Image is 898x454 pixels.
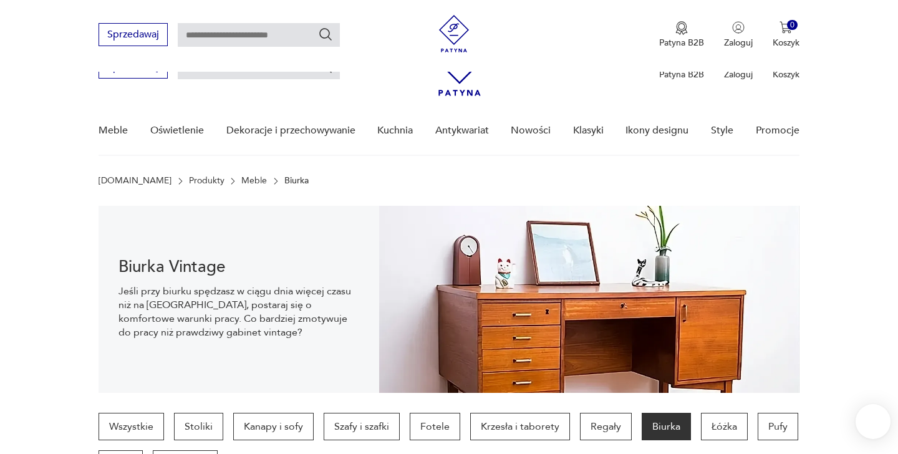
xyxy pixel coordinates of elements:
[724,37,753,49] p: Zaloguj
[724,21,753,49] button: Zaloguj
[780,21,792,34] img: Ikona koszyka
[711,107,733,155] a: Style
[675,21,688,35] img: Ikona medalu
[580,413,632,440] a: Regały
[233,413,314,440] a: Kanapy i sofy
[435,107,489,155] a: Antykwariat
[118,259,359,274] h1: Biurka Vintage
[724,69,753,80] p: Zaloguj
[324,413,400,440] a: Szafy i szafki
[241,176,267,186] a: Meble
[99,107,128,155] a: Meble
[659,21,704,49] a: Ikona medaluPatyna B2B
[99,31,168,40] a: Sprzedawaj
[773,69,799,80] p: Koszyk
[758,413,798,440] a: Pufy
[511,107,551,155] a: Nowości
[150,107,204,155] a: Oświetlenie
[99,23,168,46] button: Sprzedawaj
[659,69,704,80] p: Patyna B2B
[435,15,473,52] img: Patyna - sklep z meblami i dekoracjami vintage
[118,284,359,339] p: Jeśli przy biurku spędzasz w ciągu dnia więcej czasu niż na [GEOGRAPHIC_DATA], postaraj się o kom...
[470,413,570,440] a: Krzesła i taborety
[787,20,798,31] div: 0
[174,413,223,440] a: Stoliki
[642,413,691,440] a: Biurka
[659,37,704,49] p: Patyna B2B
[284,176,309,186] p: Biurka
[756,107,799,155] a: Promocje
[318,27,333,42] button: Szukaj
[856,404,891,439] iframe: Smartsupp widget button
[773,21,799,49] button: 0Koszyk
[377,107,413,155] a: Kuchnia
[379,206,799,393] img: 217794b411677fc89fd9d93ef6550404.webp
[625,107,688,155] a: Ikony designu
[573,107,604,155] a: Klasyki
[659,21,704,49] button: Patyna B2B
[226,107,355,155] a: Dekoracje i przechowywanie
[99,176,171,186] a: [DOMAIN_NAME]
[410,413,460,440] a: Fotele
[773,37,799,49] p: Koszyk
[732,21,745,34] img: Ikonka użytkownika
[701,413,748,440] a: Łóżka
[189,176,224,186] a: Produkty
[99,64,168,72] a: Sprzedawaj
[99,413,164,440] a: Wszystkie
